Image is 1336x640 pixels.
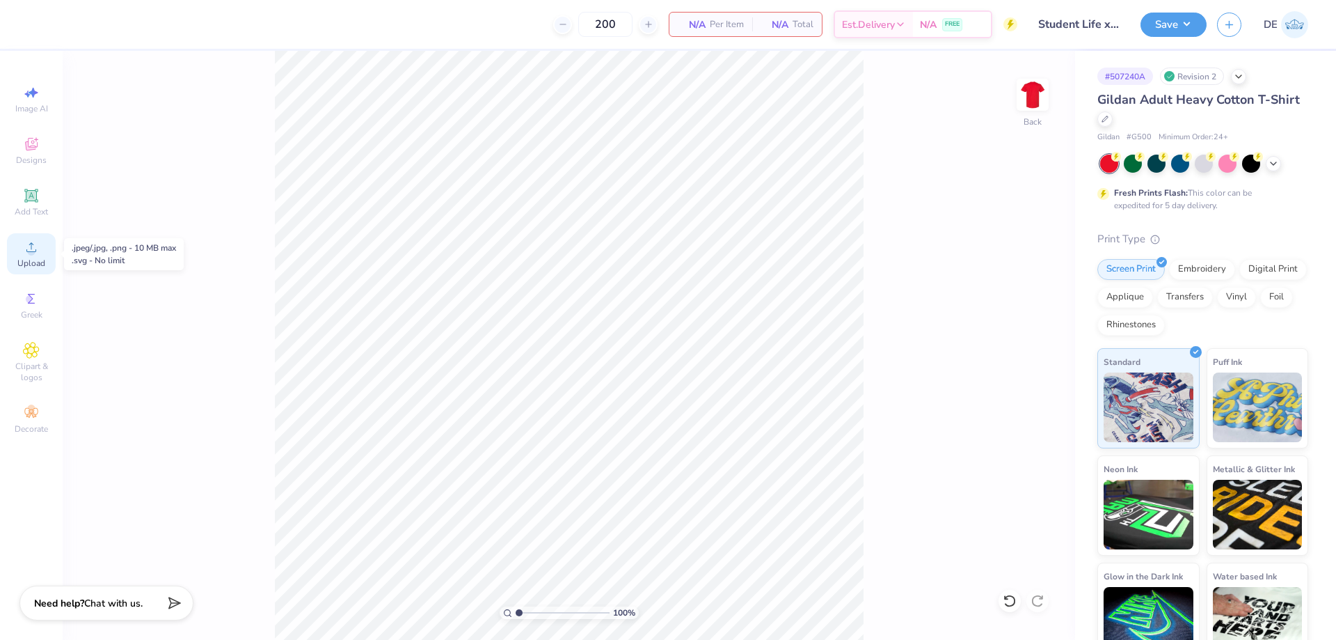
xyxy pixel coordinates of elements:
div: Revision 2 [1160,68,1224,85]
span: Standard [1104,354,1140,369]
strong: Need help? [34,597,84,610]
span: FREE [945,19,960,29]
span: Designs [16,155,47,166]
img: Standard [1104,373,1193,442]
span: Metallic & Glitter Ink [1213,462,1295,476]
button: Save [1140,13,1207,37]
span: Neon Ink [1104,462,1138,476]
span: Decorate [15,423,48,435]
span: Est. Delivery [842,17,895,32]
span: Clipart & logos [7,361,56,383]
img: Djian Evardoni [1281,11,1308,38]
span: Water based Ink [1213,569,1277,584]
div: This color can be expedited for 5 day delivery. [1114,187,1285,212]
span: N/A [678,17,706,32]
span: 100 % [613,607,635,619]
span: N/A [761,17,788,32]
span: Chat with us. [84,597,143,610]
div: Digital Print [1239,259,1307,280]
span: DE [1264,17,1278,33]
span: Gildan Adult Heavy Cotton T-Shirt [1097,91,1300,108]
div: Back [1024,116,1042,128]
span: # G500 [1127,132,1152,143]
div: .svg - No limit [72,254,176,267]
span: Puff Ink [1213,354,1242,369]
input: – – [578,12,633,37]
div: Foil [1260,287,1293,308]
strong: Fresh Prints Flash: [1114,187,1188,198]
img: Back [1019,81,1047,109]
div: # 507240A [1097,68,1153,85]
div: Transfers [1157,287,1213,308]
span: Image AI [15,103,48,114]
div: Vinyl [1217,287,1256,308]
span: Upload [17,258,45,269]
span: Total [793,17,813,32]
div: Print Type [1097,231,1308,247]
div: Applique [1097,287,1153,308]
a: DE [1264,11,1308,38]
span: Glow in the Dark Ink [1104,569,1183,584]
input: Untitled Design [1028,10,1130,38]
span: Minimum Order: 24 + [1159,132,1228,143]
div: .jpeg/.jpg, .png - 10 MB max [72,242,176,254]
div: Embroidery [1169,259,1235,280]
div: Rhinestones [1097,315,1165,336]
span: Gildan [1097,132,1120,143]
span: Add Text [15,206,48,217]
img: Metallic & Glitter Ink [1213,480,1303,549]
img: Puff Ink [1213,373,1303,442]
div: Screen Print [1097,259,1165,280]
img: Neon Ink [1104,480,1193,549]
span: Per Item [710,17,744,32]
span: Greek [21,309,42,320]
span: N/A [920,17,937,32]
